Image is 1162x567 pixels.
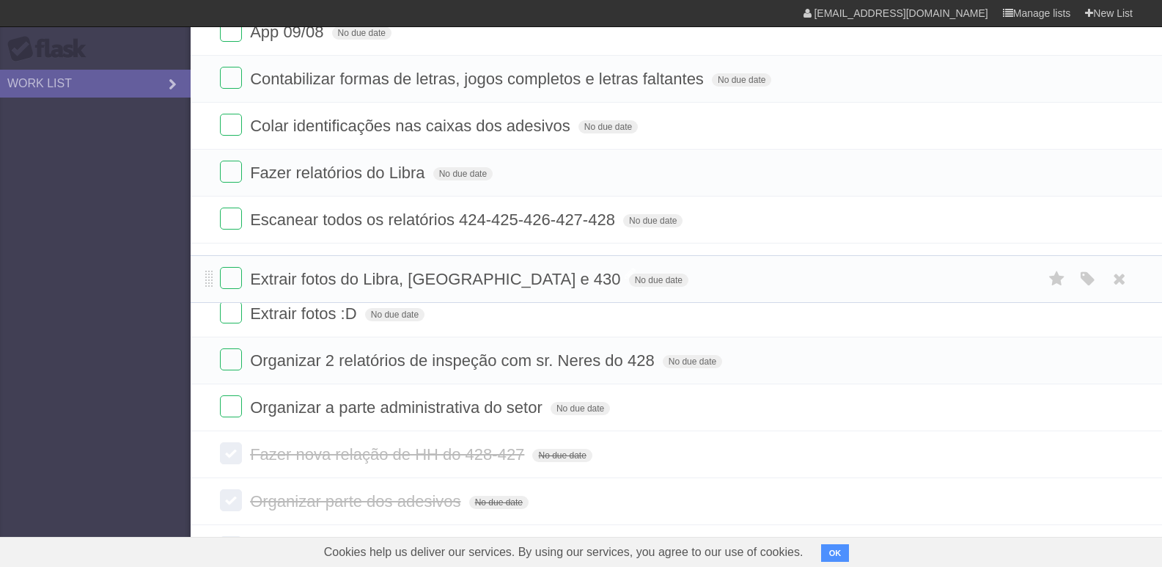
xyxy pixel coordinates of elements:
label: Done [220,489,242,511]
span: Fazer nova relação de HH do 428-427 [250,445,528,464]
span: No due date [629,274,688,287]
span: Extrair fotos :D [250,304,360,323]
label: Done [220,161,242,183]
label: Done [220,395,242,417]
span: Fazer relatórios do Libra [250,164,428,182]
span: App 09/08 [250,23,327,41]
span: Cookies help us deliver our services. By using our services, you agree to our use of cookies. [309,538,818,567]
label: Star task [1043,348,1071,373]
label: Star task [1043,267,1071,291]
label: Star task [1043,161,1071,185]
label: Done [220,267,242,289]
span: No due date [469,496,529,509]
button: OK [821,544,850,562]
label: Star task [1043,20,1071,44]
span: Contabilizar formas de letras, jogos completos e letras faltantes [250,70,707,88]
label: Done [220,536,242,558]
label: Star task [1043,395,1071,420]
label: Star task [1043,67,1071,91]
span: Escanear todos os relatórios 424-425-426-427-428 [250,211,619,229]
span: Organizar a parte administrativa do setor [250,398,546,417]
label: Done [220,20,242,42]
span: No due date [365,308,424,321]
label: Star task [1043,114,1071,138]
span: No due date [663,355,722,368]
span: Extrair fotos do Libra, [GEOGRAPHIC_DATA] e 430 [250,270,624,288]
span: No due date [551,402,610,415]
label: Done [220,208,242,230]
label: Star task [1043,208,1071,232]
span: No due date [332,26,391,40]
label: Done [220,442,242,464]
span: Organizar 2 relatórios de inspeção com sr. Neres do 428 [250,351,658,370]
span: No due date [623,214,683,227]
span: No due date [433,167,493,180]
label: Done [220,348,242,370]
span: No due date [712,73,771,87]
label: Done [220,67,242,89]
span: No due date [532,449,592,462]
label: Star task [1043,301,1071,326]
label: Done [220,301,242,323]
span: No due date [578,120,638,133]
div: Flask [7,36,95,62]
span: Colar identificações nas caixas dos adesivos [250,117,574,135]
span: Organizar parte dos adesivos [250,492,464,511]
label: Done [220,114,242,136]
